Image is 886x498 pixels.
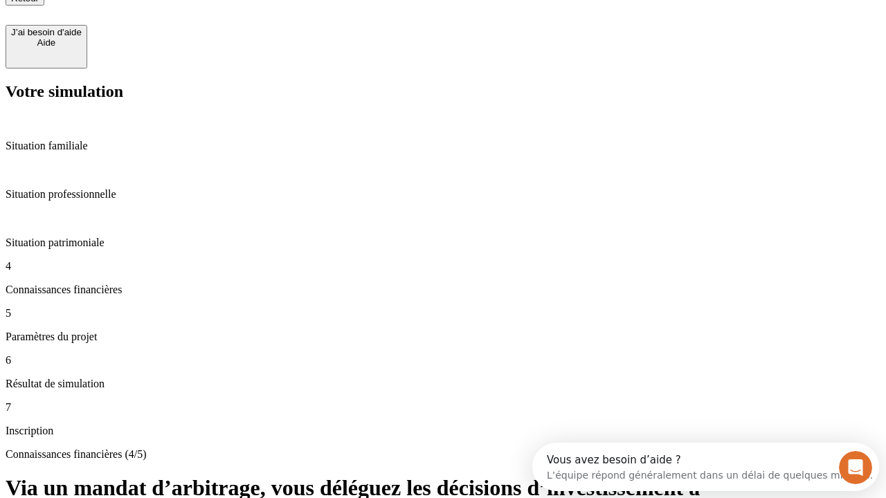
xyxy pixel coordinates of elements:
[15,23,341,37] div: L’équipe répond généralement dans un délai de quelques minutes.
[11,27,82,37] div: J’ai besoin d'aide
[839,451,872,484] iframe: Intercom live chat
[6,331,880,343] p: Paramètres du projet
[6,448,880,461] p: Connaissances financières (4/5)
[6,425,880,437] p: Inscription
[6,260,880,273] p: 4
[6,188,880,201] p: Situation professionnelle
[6,82,880,101] h2: Votre simulation
[6,25,87,68] button: J’ai besoin d'aideAide
[15,12,341,23] div: Vous avez besoin d’aide ?
[11,37,82,48] div: Aide
[6,140,880,152] p: Situation familiale
[6,401,880,414] p: 7
[6,284,880,296] p: Connaissances financières
[6,237,880,249] p: Situation patrimoniale
[6,307,880,320] p: 5
[6,6,381,44] div: Ouvrir le Messenger Intercom
[6,378,880,390] p: Résultat de simulation
[6,354,880,367] p: 6
[532,443,879,491] iframe: Intercom live chat discovery launcher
